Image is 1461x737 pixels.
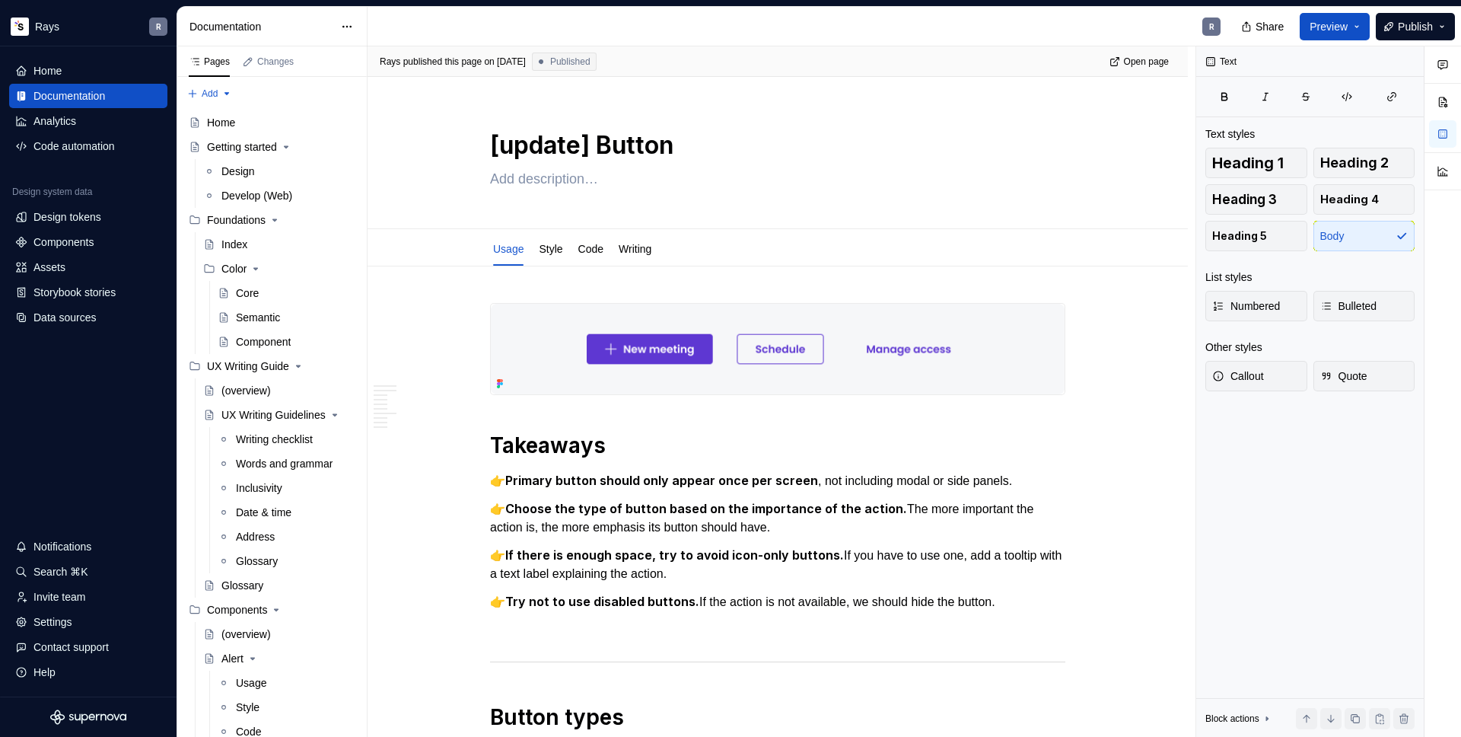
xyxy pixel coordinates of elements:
[236,334,291,349] div: Component
[539,243,562,255] a: Style
[9,84,167,108] a: Documentation
[1205,291,1307,321] button: Numbered
[1105,51,1176,72] a: Open page
[1313,148,1415,178] button: Heading 2
[9,560,167,584] button: Search ⌘K
[1212,228,1267,244] span: Heading 5
[1212,368,1264,384] span: Callout
[212,695,361,719] a: Style
[33,88,105,104] div: Documentation
[1310,19,1348,34] span: Preview
[221,237,247,252] div: Index
[236,505,291,520] div: Date & time
[221,383,271,398] div: (overview)
[212,549,361,573] a: Glossary
[183,83,237,104] button: Add
[212,330,361,354] a: Component
[236,480,282,496] div: Inclusivity
[221,578,263,593] div: Glossary
[197,378,361,403] a: (overview)
[212,305,361,330] a: Semantic
[183,354,361,378] div: UX Writing Guide
[11,18,29,36] img: 6d3517f2-c9be-42ef-a17d-43333b4a1852.png
[1212,298,1280,314] span: Numbered
[202,88,218,100] span: Add
[33,285,116,300] div: Storybook stories
[1233,13,1294,40] button: Share
[9,109,167,133] a: Analytics
[197,622,361,646] a: (overview)
[490,592,1065,611] p: 👉 If the action is not available, we should hide the button.
[33,614,72,630] div: Settings
[207,212,266,228] div: Foundations
[212,476,361,500] a: Inclusivity
[197,573,361,598] a: Glossary
[33,260,65,275] div: Assets
[9,255,167,279] a: Assets
[33,539,91,554] div: Notifications
[33,310,96,325] div: Data sources
[197,183,361,208] a: Develop (Web)
[207,115,235,130] div: Home
[183,110,361,135] a: Home
[50,710,126,725] svg: Supernova Logo
[493,243,524,255] a: Usage
[236,310,280,325] div: Semantic
[490,471,1065,490] p: 👉 , not including modal or side panels.
[1205,361,1307,391] button: Callout
[236,554,278,569] div: Glossary
[212,525,361,549] a: Address
[236,675,266,691] div: Usage
[221,651,243,666] div: Alert
[550,56,590,68] span: Published
[1320,155,1389,171] span: Heading 2
[619,243,651,255] a: Writing
[9,305,167,330] a: Data sources
[33,589,85,605] div: Invite team
[212,451,361,476] a: Words and grammar
[207,359,289,374] div: UX Writing Guide
[490,499,1065,537] p: 👉 The more important the action is, the more emphasis its button should have.
[33,665,56,680] div: Help
[1300,13,1370,40] button: Preview
[613,232,657,264] div: Writing
[1205,270,1252,285] div: List styles
[572,232,610,264] div: Code
[33,63,62,78] div: Home
[207,602,267,617] div: Components
[9,585,167,609] a: Invite team
[487,127,1062,164] textarea: [update] Button
[9,280,167,305] a: Storybook stories
[197,646,361,671] a: Alert
[490,546,1065,583] p: 👉 If you have to use one, add a tooltip with a text label explaining the action.
[212,427,361,451] a: Writing checklist
[33,564,88,579] div: Search ⌘K
[490,432,1065,459] h1: Takeaways
[236,700,259,715] div: Style
[1205,340,1262,355] div: Other styles
[1205,708,1273,729] div: Block actions
[1320,298,1377,314] span: Bulleted
[189,56,230,68] div: Pages
[236,432,313,447] div: Writing checklist
[490,703,1065,731] h1: Button types
[1209,21,1214,33] div: R
[1313,184,1415,215] button: Heading 4
[1205,221,1307,251] button: Heading 5
[1376,13,1455,40] button: Publish
[221,164,255,179] div: Design
[505,501,907,516] strong: Choose the type of button based on the importance of the action.
[1212,192,1277,207] span: Heading 3
[9,635,167,659] button: Contact support
[1398,19,1433,34] span: Publish
[257,56,294,68] div: Changes
[403,56,526,68] div: published this page on [DATE]
[236,529,275,544] div: Address
[212,281,361,305] a: Core
[236,286,259,301] div: Core
[189,19,333,34] div: Documentation
[207,139,277,155] div: Getting started
[33,209,101,225] div: Design tokens
[197,257,361,281] div: Color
